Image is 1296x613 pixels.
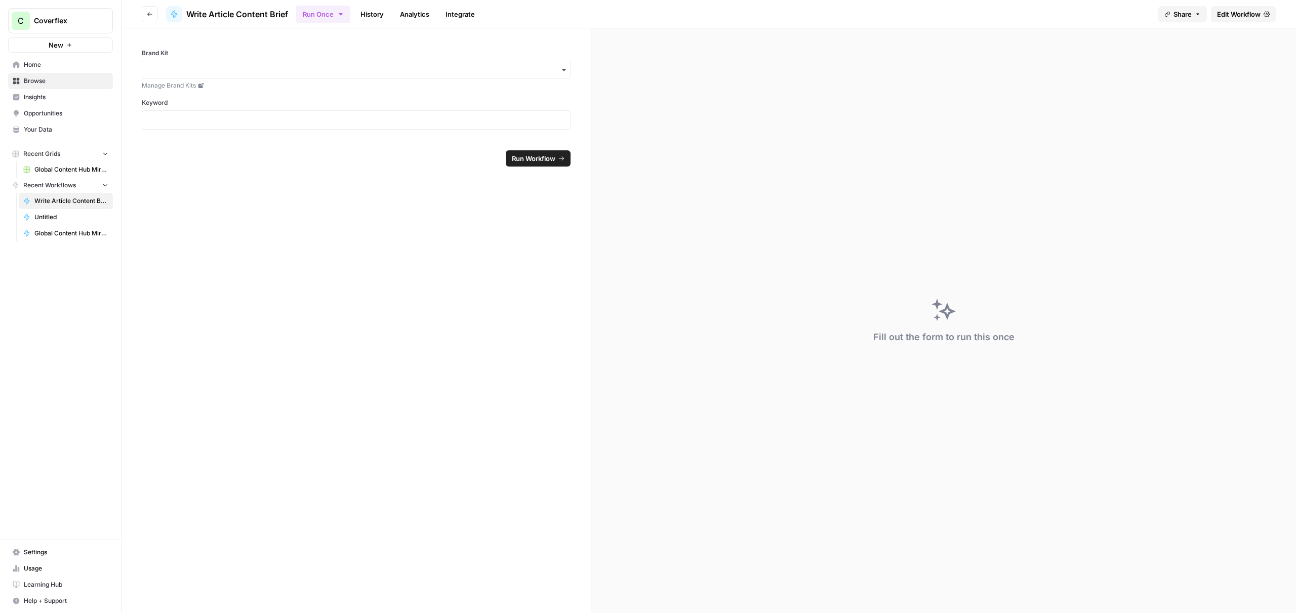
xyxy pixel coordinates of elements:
span: Usage [24,564,108,573]
span: Untitled [34,213,108,222]
a: Your Data [8,121,113,138]
button: Workspace: Coverflex [8,8,113,33]
span: C [18,15,24,27]
a: Global Content Hub Mirror [19,161,113,178]
span: Learning Hub [24,580,108,589]
button: Recent Grids [8,146,113,161]
a: Integrate [439,6,481,22]
button: Help + Support [8,593,113,609]
a: History [354,6,390,22]
a: Learning Hub [8,577,113,593]
a: Untitled [19,209,113,225]
button: Recent Workflows [8,178,113,193]
span: Opportunities [24,109,108,118]
label: Brand Kit [142,49,571,58]
span: Insights [24,93,108,102]
a: Insights [8,89,113,105]
button: Share [1158,6,1207,22]
span: Your Data [24,125,108,134]
button: New [8,37,113,53]
a: Usage [8,560,113,577]
button: Run Workflow [506,150,571,167]
span: Global Content Hub Mirror [34,165,108,174]
span: Home [24,60,108,69]
a: Write Article Content Brief [166,6,288,22]
span: Help + Support [24,596,108,605]
a: Settings [8,544,113,560]
span: Coverflex [34,16,95,26]
a: Manage Brand Kits [142,81,571,90]
label: Keyword [142,98,571,107]
span: Browse [24,76,108,86]
span: Global Content Hub Mirror Engine [34,229,108,238]
a: Edit Workflow [1211,6,1276,22]
span: Write Article Content Brief [34,196,108,206]
span: Edit Workflow [1217,9,1261,19]
span: Write Article Content Brief [186,8,288,20]
span: Settings [24,548,108,557]
span: New [49,40,63,50]
button: Run Once [296,6,350,23]
a: Global Content Hub Mirror Engine [19,225,113,241]
a: Opportunities [8,105,113,121]
a: Analytics [394,6,435,22]
a: Home [8,57,113,73]
span: Run Workflow [512,153,555,164]
a: Browse [8,73,113,89]
div: Fill out the form to run this once [873,330,1015,344]
span: Recent Workflows [23,181,76,190]
span: Share [1173,9,1192,19]
a: Write Article Content Brief [19,193,113,209]
span: Recent Grids [23,149,60,158]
